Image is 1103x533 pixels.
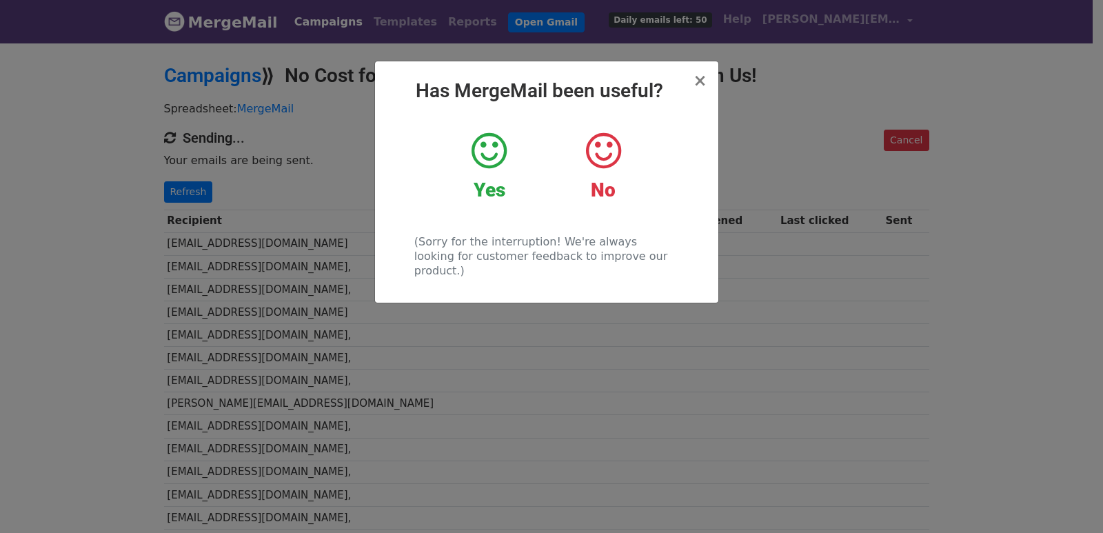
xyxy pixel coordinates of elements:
strong: No [591,179,616,201]
button: Close [693,72,707,89]
iframe: Chat Widget [1034,467,1103,533]
a: No [556,130,649,202]
p: (Sorry for the interruption! We're always looking for customer feedback to improve our product.) [414,234,678,278]
a: Yes [443,130,536,202]
span: × [693,71,707,90]
h2: Has MergeMail been useful? [386,79,707,103]
strong: Yes [474,179,505,201]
